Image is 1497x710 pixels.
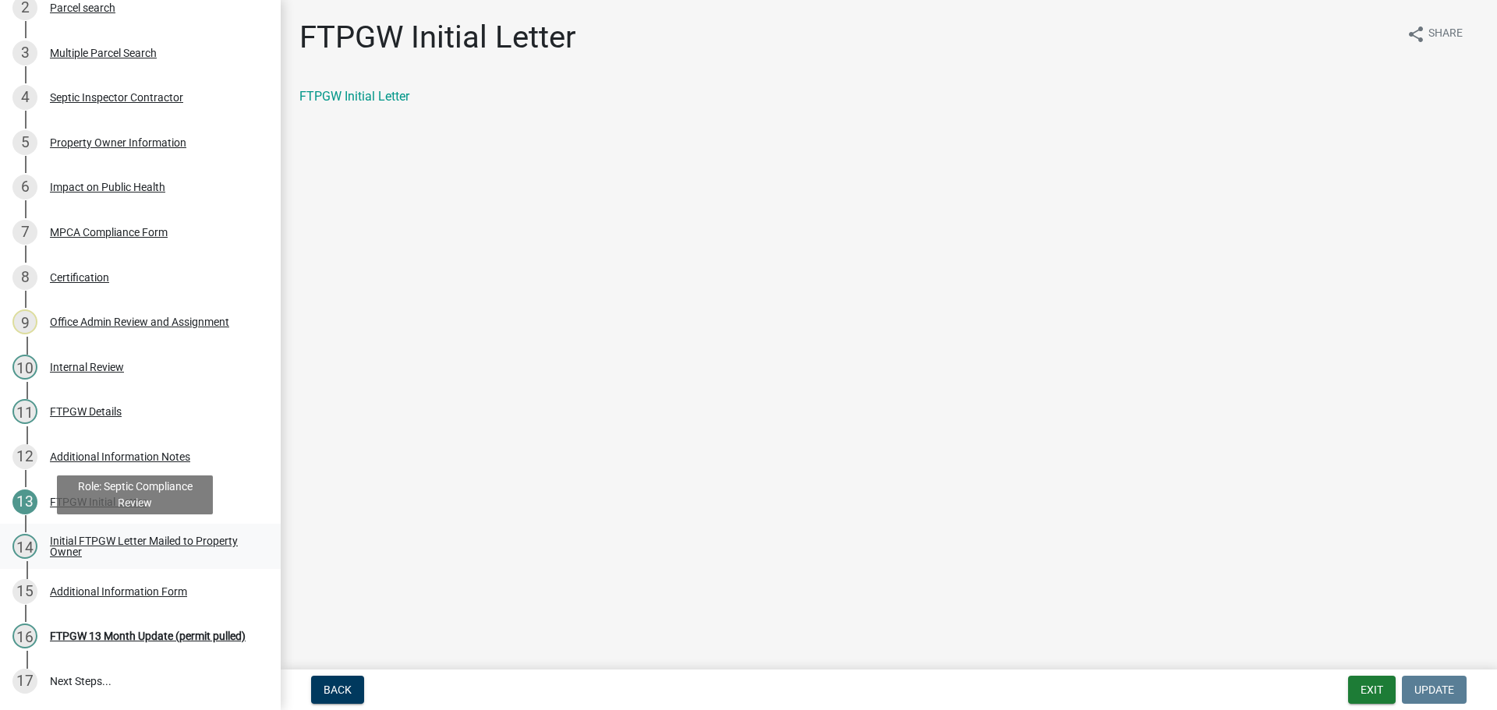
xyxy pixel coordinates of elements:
[12,355,37,380] div: 10
[299,19,576,56] h1: FTPGW Initial Letter
[12,444,37,469] div: 12
[12,41,37,65] div: 3
[50,496,147,507] div: FTPGW Initial Letter
[50,48,157,58] div: Multiple Parcel Search
[50,92,183,103] div: Septic Inspector Contractor
[50,316,229,327] div: Office Admin Review and Assignment
[1394,19,1475,49] button: shareShare
[12,579,37,604] div: 15
[1402,676,1467,704] button: Update
[57,475,213,514] div: Role: Septic Compliance Review
[50,2,115,13] div: Parcel search
[12,265,37,290] div: 8
[12,175,37,200] div: 6
[12,130,37,155] div: 5
[50,535,256,557] div: Initial FTPGW Letter Mailed to Property Owner
[50,406,122,417] div: FTPGW Details
[12,489,37,514] div: 13
[324,684,352,696] span: Back
[1428,25,1463,44] span: Share
[50,227,168,238] div: MPCA Compliance Form
[12,623,37,648] div: 16
[50,182,165,193] div: Impact on Public Health
[12,399,37,424] div: 11
[50,362,124,373] div: Internal Review
[50,451,190,462] div: Additional Information Notes
[12,85,37,110] div: 4
[1348,676,1396,704] button: Exit
[12,220,37,245] div: 7
[12,669,37,694] div: 17
[299,89,409,104] a: FTPGW Initial Letter
[12,309,37,334] div: 9
[1414,684,1454,696] span: Update
[50,631,246,641] div: FTPGW 13 Month Update (permit pulled)
[50,137,186,148] div: Property Owner Information
[311,676,364,704] button: Back
[50,586,187,597] div: Additional Information Form
[1407,25,1425,44] i: share
[12,534,37,559] div: 14
[50,272,109,283] div: Certification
